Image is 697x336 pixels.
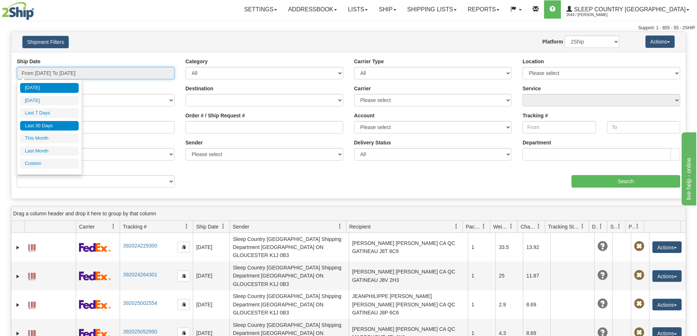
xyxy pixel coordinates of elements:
[5,4,68,13] div: live help - online
[123,223,147,230] span: Tracking #
[354,85,371,92] label: Carrier
[462,0,505,19] a: Reports
[20,121,79,131] li: Last 30 Days
[592,223,598,230] span: Delivery Status
[123,272,157,278] a: 392024264301
[239,0,282,19] a: Settings
[342,0,373,19] a: Lists
[597,270,608,280] span: Unknown
[349,290,468,319] td: JEANPHILIPPE [PERSON_NAME] [PERSON_NAME] [PERSON_NAME] CA QC GATINEAU J8P 6C6
[186,139,203,146] label: Sender
[2,2,34,20] img: logo2044.jpg
[495,290,523,319] td: 2.9
[542,38,563,45] label: Platform
[561,0,695,19] a: Sleep Country [GEOGRAPHIC_DATA] 2044 / [PERSON_NAME]
[123,243,157,249] a: 392024229300
[468,290,495,319] td: 1
[123,329,157,335] a: 392025052950
[196,223,218,230] span: Ship Date
[186,58,208,65] label: Category
[79,300,111,309] img: 2 - FedEx Express®
[522,85,541,92] label: Service
[2,25,695,31] div: Support: 1 - 855 - 55 - 2SHIP
[229,233,349,261] td: Sleep Country [GEOGRAPHIC_DATA] Shipping Department [GEOGRAPHIC_DATA] ON GLOUCESTER K1J 0B3
[634,241,644,252] span: Pickup Not Assigned
[28,241,35,253] a: Label
[652,270,682,282] button: Actions
[177,242,190,253] button: Copy to clipboard
[680,131,696,205] iframe: chat widget
[11,207,686,221] div: grid grouping header
[652,241,682,253] button: Actions
[20,159,79,169] li: Custom
[193,290,229,319] td: [DATE]
[193,261,229,290] td: [DATE]
[521,223,536,230] span: Charge
[354,112,375,119] label: Account
[522,58,544,65] label: Location
[79,223,95,230] span: Carrier
[20,133,79,143] li: This Month
[597,241,608,252] span: Unknown
[477,220,490,233] a: Packages filter column settings
[468,233,495,261] td: 1
[610,223,617,230] span: Shipment Issues
[186,112,245,119] label: Order # / Ship Request #
[28,269,35,281] a: Label
[522,112,548,119] label: Tracking #
[522,139,551,146] label: Department
[629,223,635,230] span: Pickup Status
[597,299,608,309] span: Unknown
[566,11,621,19] span: 2044 / [PERSON_NAME]
[572,175,680,188] input: Search
[522,121,596,133] input: From
[495,233,523,261] td: 33.5
[613,220,625,233] a: Shipment Issues filter column settings
[523,233,550,261] td: 13.92
[523,261,550,290] td: 11.87
[652,299,682,310] button: Actions
[193,233,229,261] td: [DATE]
[79,271,111,280] img: 2 - FedEx Express®
[631,220,644,233] a: Pickup Status filter column settings
[186,85,213,92] label: Destination
[532,220,545,233] a: Charge filter column settings
[229,290,349,319] td: Sleep Country [GEOGRAPHIC_DATA] Shipping Department [GEOGRAPHIC_DATA] ON GLOUCESTER K1J 0B3
[493,223,509,230] span: Weight
[468,261,495,290] td: 1
[14,301,22,309] a: Expand
[450,220,462,233] a: Recipient filter column settings
[505,220,517,233] a: Weight filter column settings
[595,220,607,233] a: Delivery Status filter column settings
[229,261,349,290] td: Sleep Country [GEOGRAPHIC_DATA] Shipping Department [GEOGRAPHIC_DATA] ON GLOUCESTER K1J 0B3
[177,299,190,310] button: Copy to clipboard
[354,139,391,146] label: Delivery Status
[349,223,371,230] span: Recipient
[576,220,589,233] a: Tracking Status filter column settings
[217,220,229,233] a: Ship Date filter column settings
[233,223,249,230] span: Sender
[17,58,41,65] label: Ship Date
[634,270,644,280] span: Pickup Not Assigned
[282,0,342,19] a: Addressbook
[20,83,79,93] li: [DATE]
[107,220,120,233] a: Carrier filter column settings
[28,298,35,310] a: Label
[495,261,523,290] td: 25
[373,0,401,19] a: Ship
[523,290,550,319] td: 8.69
[572,6,686,12] span: Sleep Country [GEOGRAPHIC_DATA]
[180,220,193,233] a: Tracking # filter column settings
[20,96,79,106] li: [DATE]
[548,223,580,230] span: Tracking Status
[402,0,462,19] a: Shipping lists
[466,223,481,230] span: Packages
[20,108,79,118] li: Last 7 Days
[14,273,22,280] a: Expand
[349,261,468,290] td: [PERSON_NAME] [PERSON_NAME] CA QC GATINEAU J8V 2H3
[20,146,79,156] li: Last Month
[22,36,69,48] button: Shipment Filters
[177,271,190,282] button: Copy to clipboard
[634,299,644,309] span: Pickup Not Assigned
[645,35,675,48] button: Actions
